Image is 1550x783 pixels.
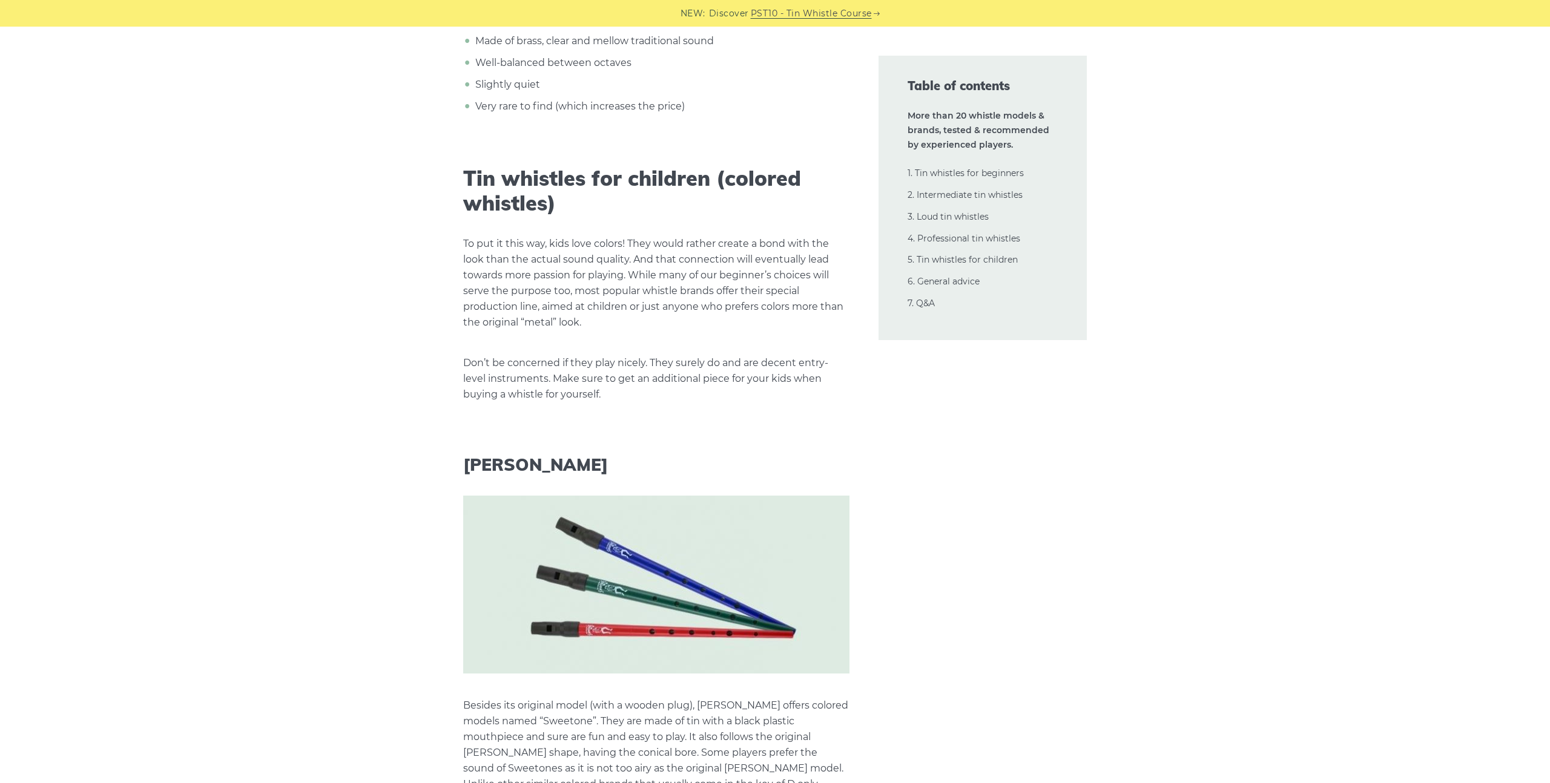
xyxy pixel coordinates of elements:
li: Well-balanced between octaves [472,55,849,71]
a: PST10 - Tin Whistle Course [751,7,872,21]
img: Clarke Sweetone tin whistle [463,496,849,673]
a: 3. Loud tin whistles [908,211,989,222]
li: Made of brass, clear and mellow traditional sound [472,33,849,49]
li: Very rare to find (which increases the price) [472,99,849,114]
h3: [PERSON_NAME] [463,454,849,475]
a: 4. Professional tin whistles [908,233,1020,244]
span: NEW: [681,7,705,21]
span: Discover [709,7,749,21]
a: 2. Intermediate tin whistles [908,189,1023,200]
a: 7. Q&A [908,298,935,309]
a: 5. Tin whistles for children [908,254,1018,265]
p: To put it this way, kids love colors! They would rather create a bond with the look than the actu... [463,236,849,330]
span: Table of contents [908,77,1058,94]
h2: Tin whistles for children (colored whistles) [463,166,849,216]
strong: More than 20 whistle models & brands, tested & recommended by experienced players. [908,110,1049,150]
a: 1. Tin whistles for beginners [908,168,1024,179]
p: Don’t be concerned if they play nicely. They surely do and are decent entry-level instruments. Ma... [463,355,849,402]
a: 6. General advice [908,276,980,287]
li: Slightly quiet [472,77,849,93]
